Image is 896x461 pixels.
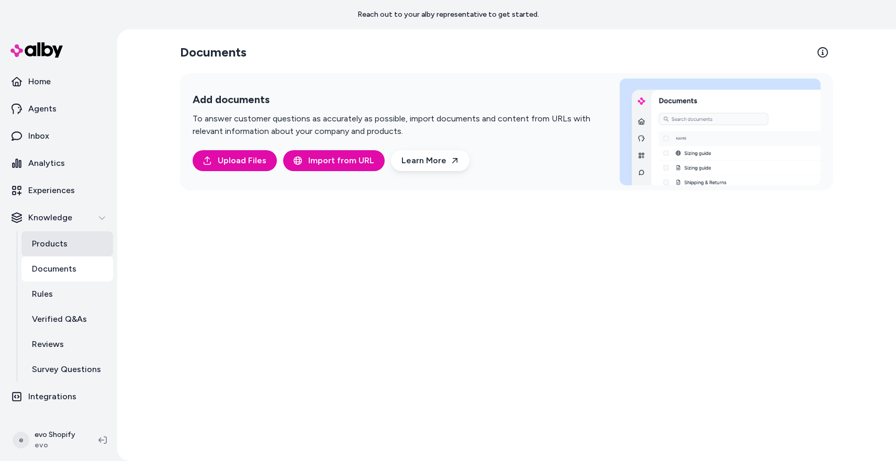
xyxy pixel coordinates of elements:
h2: Add documents [193,93,595,106]
p: Integrations [28,390,76,403]
a: Home [4,69,113,94]
p: Agents [28,103,57,115]
a: Analytics [4,151,113,176]
span: e [13,432,29,448]
a: Integrations [4,384,113,409]
p: Documents [32,263,76,275]
p: Reach out to your alby representative to get started. [357,9,539,20]
p: To answer customer questions as accurately as possible, import documents and content from URLs wi... [193,113,595,138]
p: Rules [32,288,53,300]
p: Experiences [28,184,75,197]
p: Products [32,238,68,250]
p: evo Shopify [35,430,75,440]
a: Documents [21,256,113,282]
button: Upload Files [193,150,277,171]
a: Survey Questions [21,357,113,382]
p: Survey Questions [32,363,101,376]
a: Reviews [21,332,113,357]
img: alby Logo [10,42,63,58]
span: evo [35,440,75,451]
button: Import from URL [283,150,385,171]
h2: Documents [180,44,247,61]
p: Verified Q&As [32,313,87,325]
button: eevo Shopifyevo [6,423,90,457]
a: Verified Q&As [21,307,113,332]
p: Inbox [28,130,49,142]
img: Add documents [620,78,821,185]
a: Rules [21,282,113,307]
a: Inbox [4,123,113,149]
a: Agents [4,96,113,121]
button: Knowledge [4,205,113,230]
a: Products [21,231,113,256]
a: Learn More [391,150,469,171]
p: Home [28,75,51,88]
p: Analytics [28,157,65,170]
span: Import from URL [308,154,374,167]
p: Knowledge [28,211,72,224]
p: Reviews [32,338,64,351]
a: Experiences [4,178,113,203]
span: Upload Files [218,154,266,167]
